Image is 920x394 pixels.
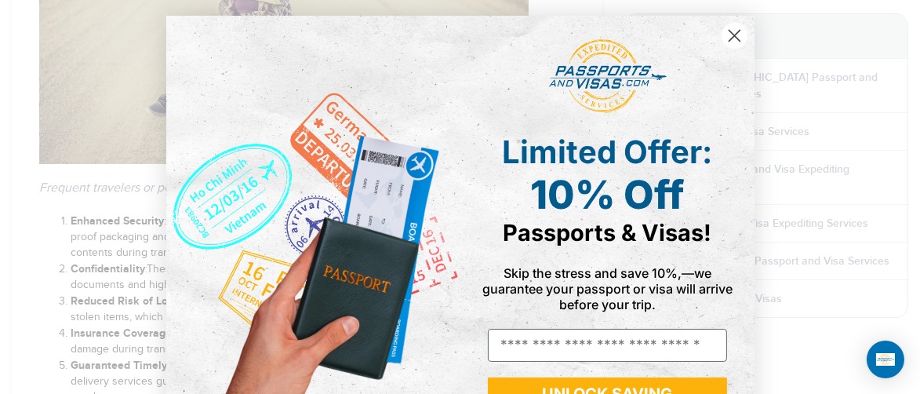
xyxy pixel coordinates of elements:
[721,22,748,49] button: Close dialog
[530,171,684,218] span: 10% Off
[502,133,712,171] span: Limited Offer:
[482,265,733,312] span: Skip the stress and save 10%,—we guarantee your passport or visa will arrive before your trip.
[503,219,711,246] span: Passports & Visas!
[548,39,666,113] img: passports and visas
[867,341,904,378] div: Open Intercom Messenger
